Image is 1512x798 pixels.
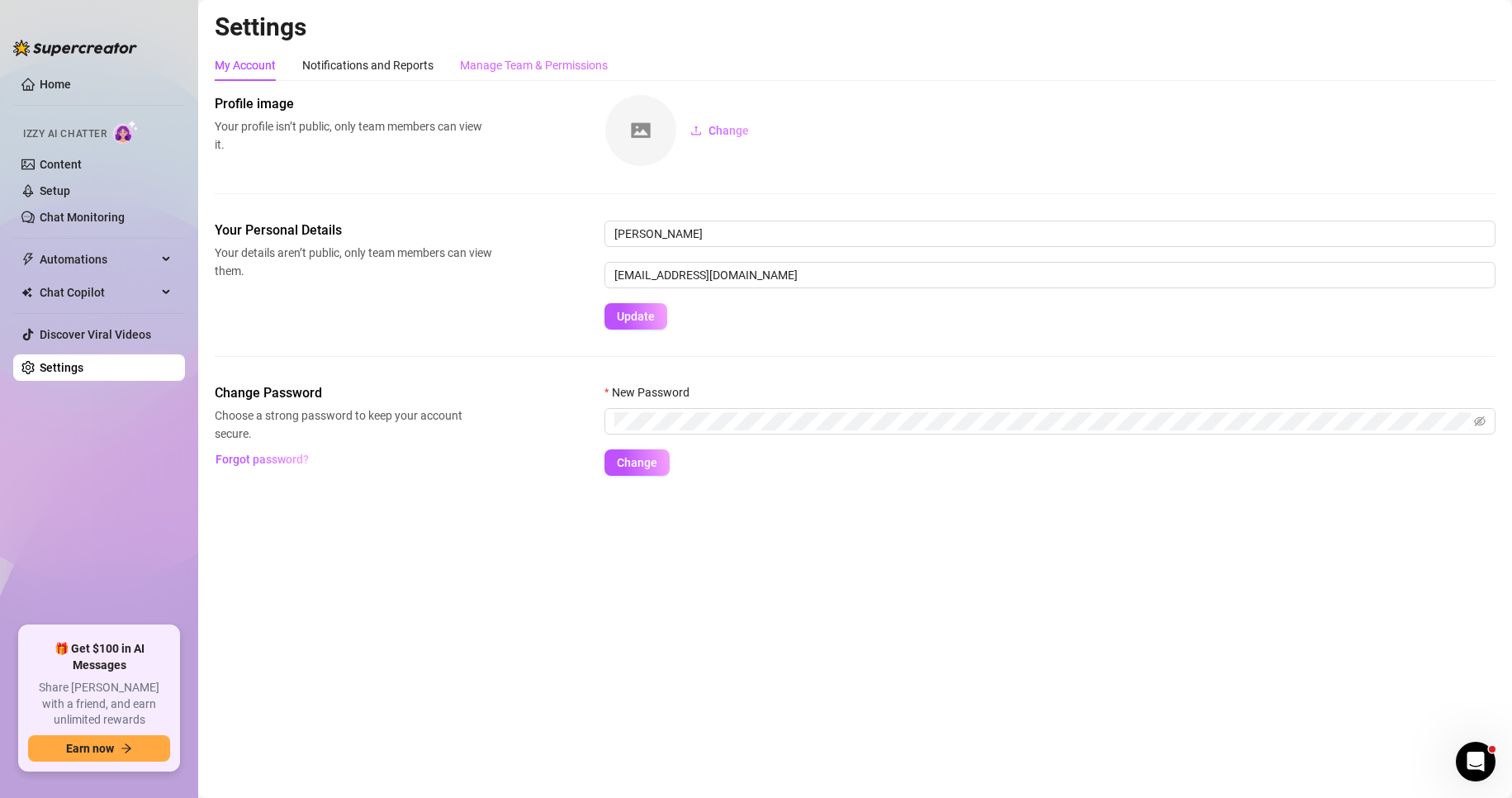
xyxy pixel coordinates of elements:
[605,95,676,166] img: square-placeholder.png
[604,449,670,476] button: Change
[709,124,749,137] span: Change
[40,328,151,341] a: Discover Viral Videos
[40,246,157,273] span: Automations
[21,287,32,298] img: Chat Copilot
[604,303,667,330] button: Update
[21,253,35,266] span: thunderbolt
[40,211,125,224] a: Chat Monitoring
[614,412,1471,430] input: New Password
[1474,416,1486,427] span: eye-invisible
[604,383,700,401] label: New Password
[23,126,107,142] span: Izzy AI Chatter
[460,56,608,74] div: Manage Team & Permissions
[302,56,434,74] div: Notifications and Reports
[40,361,83,374] a: Settings
[113,120,139,144] img: AI Chatter
[13,40,137,56] img: logo-BBDzfeDw.svg
[604,221,1495,247] input: Enter name
[215,56,276,74] div: My Account
[28,641,170,673] span: 🎁 Get $100 in AI Messages
[40,279,157,306] span: Chat Copilot
[690,125,702,136] span: upload
[215,94,492,114] span: Profile image
[215,221,492,240] span: Your Personal Details
[215,406,492,443] span: Choose a strong password to keep your account secure.
[40,184,70,197] a: Setup
[215,12,1495,43] h2: Settings
[215,244,492,280] span: Your details aren’t public, only team members can view them.
[1456,742,1495,781] iframe: Intercom live chat
[677,117,762,144] button: Change
[617,310,655,323] span: Update
[28,735,170,762] button: Earn nowarrow-right
[215,383,492,403] span: Change Password
[40,158,82,171] a: Content
[121,743,132,754] span: arrow-right
[604,262,1495,288] input: Enter new email
[215,446,309,473] button: Forgot password?
[617,456,657,469] span: Change
[66,742,114,755] span: Earn now
[215,117,492,154] span: Your profile isn’t public, only team members can view it.
[40,78,71,91] a: Home
[216,453,309,466] span: Forgot password?
[28,680,170,729] span: Share [PERSON_NAME] with a friend, and earn unlimited rewards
